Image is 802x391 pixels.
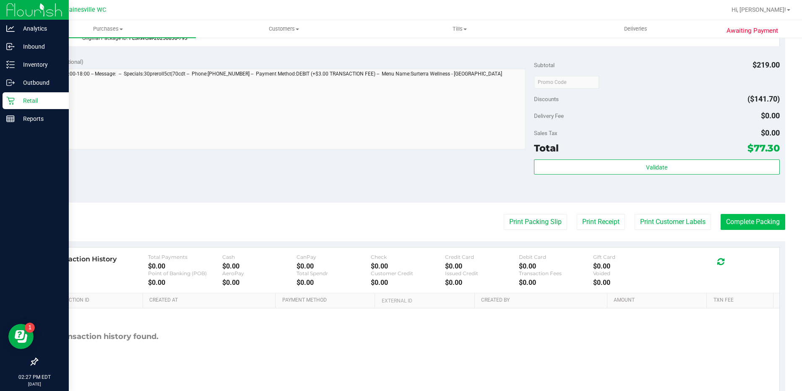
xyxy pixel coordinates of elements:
div: $0.00 [222,279,297,287]
input: Promo Code [534,76,599,89]
div: $0.00 [148,279,222,287]
p: [DATE] [4,381,65,387]
div: $0.00 [371,279,445,287]
button: Complete Packing [721,214,785,230]
iframe: Resource center [8,324,34,349]
span: Discounts [534,91,559,107]
div: Check [371,254,445,260]
div: $0.00 [593,262,667,270]
span: $219.00 [753,60,780,69]
span: FLSRWGM-20250830-793 [129,35,187,41]
inline-svg: Inventory [6,60,15,69]
span: Customers [196,25,371,33]
inline-svg: Analytics [6,24,15,33]
div: $0.00 [593,279,667,287]
a: Txn Fee [713,297,770,304]
a: Customers [196,20,372,38]
div: Transaction Fees [519,270,593,276]
button: Print Receipt [577,214,625,230]
div: Customer Credit [371,270,445,276]
p: Analytics [15,23,65,34]
div: No transaction history found. [43,308,159,365]
span: Total [534,142,559,154]
span: Validate [646,164,667,171]
a: Deliveries [548,20,724,38]
div: $0.00 [519,262,593,270]
span: $0.00 [761,111,780,120]
div: $0.00 [445,262,519,270]
div: Issued Credit [445,270,519,276]
a: Payment Method [282,297,372,304]
div: $0.00 [222,262,297,270]
span: $77.30 [747,142,780,154]
iframe: Resource center unread badge [25,323,35,333]
span: Deliveries [613,25,659,33]
inline-svg: Outbound [6,78,15,87]
div: Voided [593,270,667,276]
span: Purchases [20,25,196,33]
div: $0.00 [297,262,371,270]
div: $0.00 [445,279,519,287]
span: Tills [372,25,547,33]
p: Retail [15,96,65,106]
button: Print Customer Labels [635,214,711,230]
span: $0.00 [761,128,780,137]
a: Created At [149,297,272,304]
inline-svg: Reports [6,115,15,123]
inline-svg: Inbound [6,42,15,51]
div: Credit Card [445,254,519,260]
p: Outbound [15,78,65,88]
a: Transaction ID [49,297,140,304]
div: AeroPay [222,270,297,276]
p: Inbound [15,42,65,52]
div: $0.00 [371,262,445,270]
span: Subtotal [534,62,555,68]
a: Tills [372,20,548,38]
p: Inventory [15,60,65,70]
inline-svg: Retail [6,96,15,105]
span: Hi, [PERSON_NAME]! [732,6,786,13]
button: Validate [534,159,780,175]
button: Print Packing Slip [504,214,567,230]
span: Original Package ID: [82,35,128,41]
th: External ID [375,293,474,308]
div: Point of Banking (POB) [148,270,222,276]
a: Amount [614,297,703,304]
span: Gainesville WC [65,6,106,13]
p: Reports [15,114,65,124]
div: Gift Card [593,254,667,260]
span: Awaiting Payment [726,26,778,36]
div: Debit Card [519,254,593,260]
span: Sales Tax [534,130,557,136]
p: 02:27 PM EDT [4,373,65,381]
div: $0.00 [519,279,593,287]
a: Purchases [20,20,196,38]
div: $0.00 [148,262,222,270]
div: Total Spendr [297,270,371,276]
span: ($141.70) [747,94,780,103]
div: Total Payments [148,254,222,260]
span: Delivery Fee [534,112,564,119]
a: Created By [481,297,604,304]
div: CanPay [297,254,371,260]
div: Cash [222,254,297,260]
div: $0.00 [297,279,371,287]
